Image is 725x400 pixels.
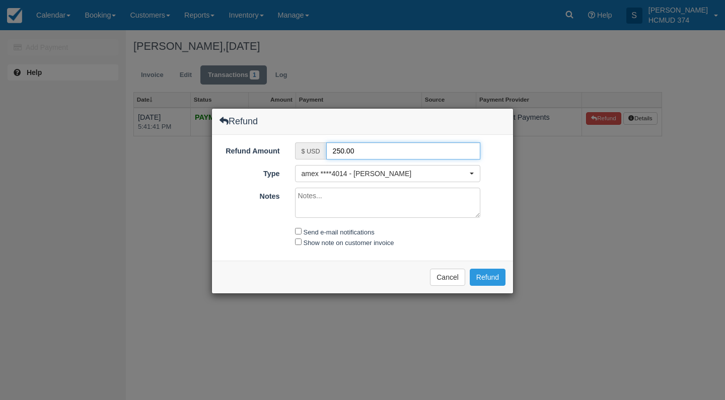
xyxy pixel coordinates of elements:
label: Type [212,165,287,179]
small: $ USD [302,148,320,155]
label: Refund Amount [212,142,287,156]
input: Valid number required. [326,142,481,159]
label: Show note on customer invoice [304,239,394,247]
span: amex ****4014 - [PERSON_NAME] [302,169,468,179]
button: amex ****4014 - [PERSON_NAME] [295,165,481,182]
button: Refund [470,269,505,286]
h4: Refund [220,116,258,126]
label: Notes [212,188,287,202]
label: Send e-mail notifications [304,228,375,236]
button: Cancel [430,269,465,286]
